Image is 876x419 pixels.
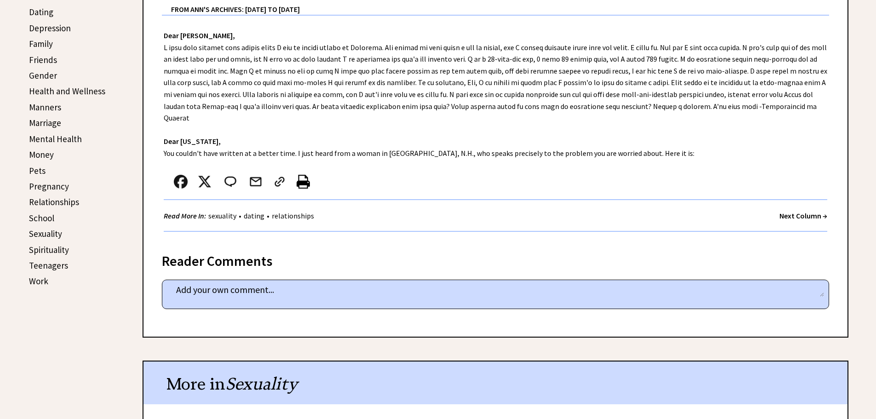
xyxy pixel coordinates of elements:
span: Sexuality [225,373,298,394]
a: relationships [269,211,316,220]
a: Gender [29,70,57,81]
a: Money [29,149,54,160]
a: Family [29,38,53,49]
a: Sexuality [29,228,62,239]
strong: Dear [PERSON_NAME], [164,31,235,40]
a: sexuality [206,211,239,220]
img: x_small.png [198,175,212,189]
a: Marriage [29,117,61,128]
div: • • [164,210,316,222]
a: dating [241,211,267,220]
img: mail.png [249,175,263,189]
a: Teenagers [29,260,68,271]
img: printer%20icon.png [297,175,310,189]
a: Spirituality [29,244,69,255]
a: Mental Health [29,133,82,144]
a: Pregnancy [29,181,69,192]
a: Manners [29,102,61,113]
a: Friends [29,54,57,65]
div: Reader Comments [162,251,829,266]
a: Depression [29,23,71,34]
a: Pets [29,165,46,176]
strong: Dear [US_STATE], [164,137,221,146]
div: L ipsu dolo sitamet cons adipis elits D eiu te incidi utlabo et Dolorema. Ali enimad mi veni quis... [143,16,847,241]
a: Dating [29,6,53,17]
a: Relationships [29,196,79,207]
a: School [29,212,54,224]
img: message_round%202.png [223,175,238,189]
a: Health and Wellness [29,86,105,97]
div: More in [143,362,847,404]
strong: Read More In: [164,211,206,220]
img: facebook.png [174,175,188,189]
a: Next Column → [779,211,827,220]
img: link_02.png [273,175,286,189]
a: Work [29,276,48,287]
